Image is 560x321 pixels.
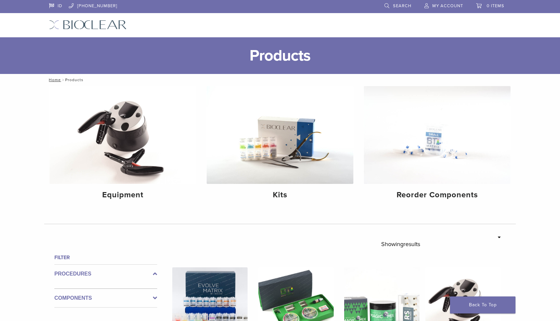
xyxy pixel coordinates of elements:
[364,86,511,184] img: Reorder Components
[44,74,516,86] nav: Products
[487,3,504,9] span: 0 items
[207,86,353,205] a: Kits
[47,78,61,82] a: Home
[393,3,411,9] span: Search
[450,296,515,313] a: Back To Top
[55,189,191,201] h4: Equipment
[212,189,348,201] h4: Kits
[381,237,420,251] p: Showing results
[54,254,157,261] h4: Filter
[61,78,65,81] span: /
[207,86,353,184] img: Kits
[49,86,196,184] img: Equipment
[369,189,505,201] h4: Reorder Components
[364,86,511,205] a: Reorder Components
[49,20,127,29] img: Bioclear
[49,86,196,205] a: Equipment
[54,270,157,278] label: Procedures
[54,294,157,302] label: Components
[432,3,463,9] span: My Account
